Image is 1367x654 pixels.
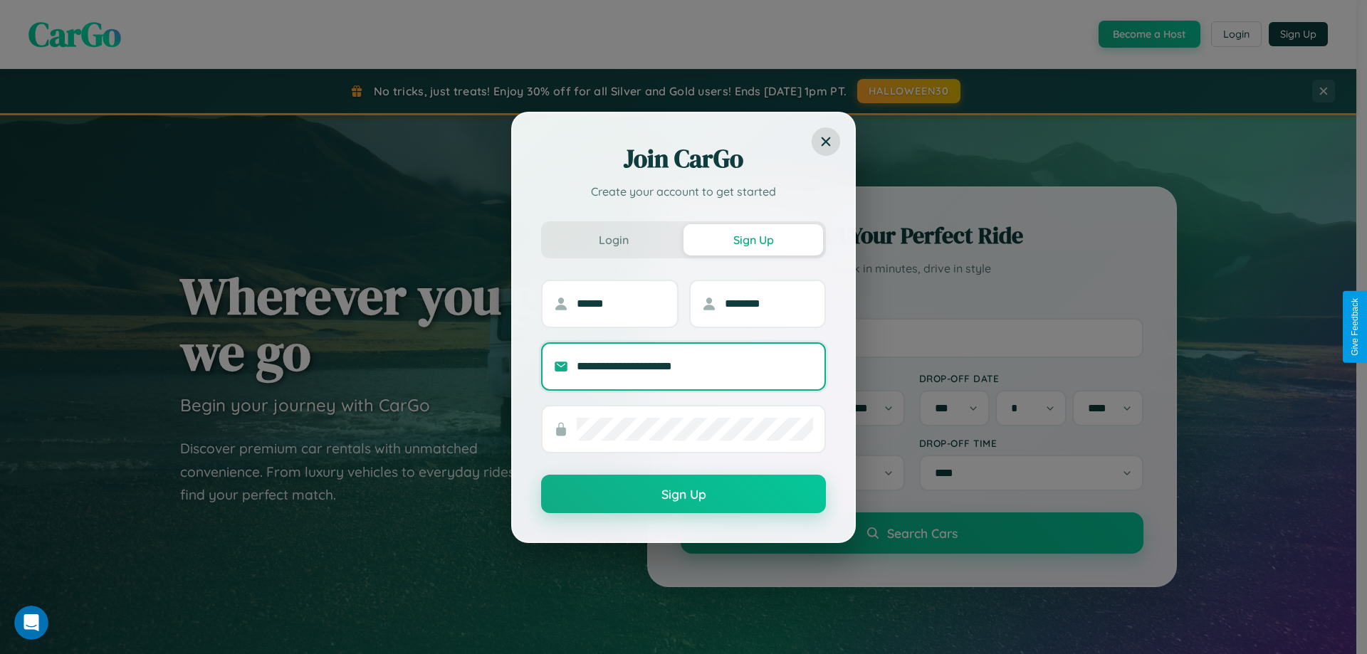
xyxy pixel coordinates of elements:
button: Sign Up [683,224,823,255]
h2: Join CarGo [541,142,826,176]
p: Create your account to get started [541,183,826,200]
iframe: Intercom live chat [14,606,48,640]
button: Login [544,224,683,255]
div: Give Feedback [1350,298,1360,356]
button: Sign Up [541,475,826,513]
